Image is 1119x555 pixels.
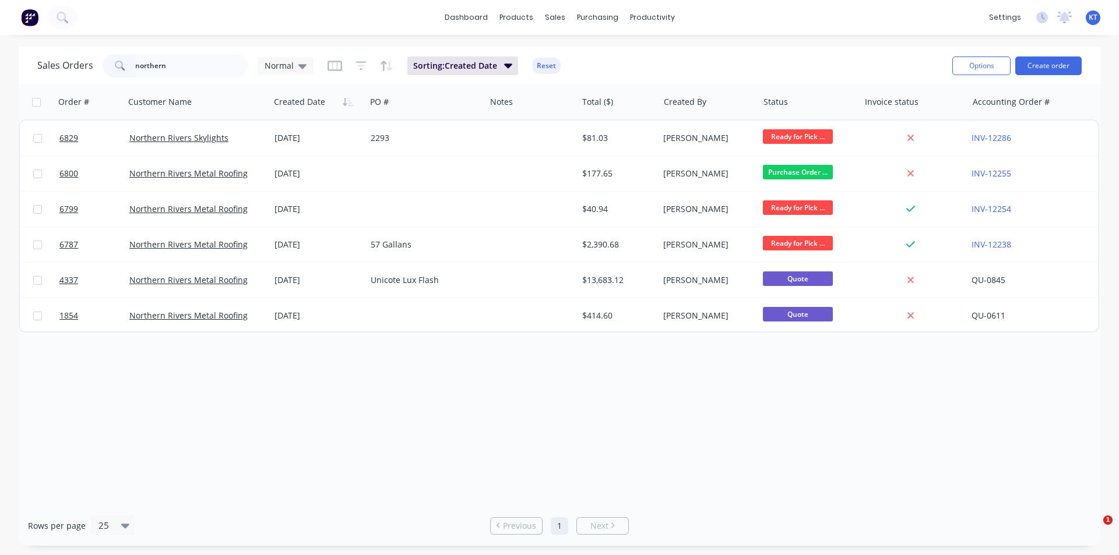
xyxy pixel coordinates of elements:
[582,310,650,321] div: $414.60
[763,271,833,286] span: Quote
[28,520,86,532] span: Rows per page
[664,96,706,108] div: Created By
[503,520,536,532] span: Previous
[59,274,78,286] span: 4337
[59,263,129,298] a: 4337
[663,239,749,250] div: [PERSON_NAME]
[59,310,78,321] span: 1854
[763,200,833,215] span: Ready for Pick ...
[275,274,361,286] div: [DATE]
[59,156,129,191] a: 6800
[763,236,833,250] span: Ready for Pick ...
[663,310,749,321] div: [PERSON_NAME]
[577,520,628,532] a: Next page
[972,310,1005,321] a: QU-0611
[407,56,518,75] button: Sorting:Created Date
[129,168,248,179] a: Northern Rivers Metal Roofing
[59,239,78,250] span: 6787
[275,132,361,144] div: [DATE]
[590,520,608,532] span: Next
[582,203,650,215] div: $40.94
[371,132,476,144] div: 2293
[491,520,542,532] a: Previous page
[952,56,1011,75] button: Options
[59,298,129,333] a: 1854
[275,239,361,250] div: [DATE]
[624,9,681,26] div: productivity
[532,58,561,74] button: Reset
[265,59,294,72] span: Normal
[485,517,634,535] ul: Pagination
[763,96,788,108] div: Status
[663,168,749,179] div: [PERSON_NAME]
[129,310,248,321] a: Northern Rivers Metal Roofing
[439,9,494,26] a: dashboard
[129,203,248,214] a: Northern Rivers Metal Roofing
[59,132,78,144] span: 6829
[58,96,89,108] div: Order #
[663,132,749,144] div: [PERSON_NAME]
[865,96,919,108] div: Invoice status
[370,96,389,108] div: PO #
[582,274,650,286] div: $13,683.12
[371,239,476,250] div: 57 Gallans
[59,168,78,179] span: 6800
[972,168,1011,179] a: INV-12255
[129,274,248,285] a: Northern Rivers Metal Roofing
[663,203,749,215] div: [PERSON_NAME]
[413,60,497,72] span: Sorting: Created Date
[763,129,833,144] span: Ready for Pick ...
[551,517,568,535] a: Page 1 is your current page
[1103,515,1113,525] span: 1
[275,203,361,215] div: [DATE]
[763,307,833,321] span: Quote
[128,96,192,108] div: Customer Name
[972,203,1011,214] a: INV-12254
[59,203,78,215] span: 6799
[539,9,571,26] div: sales
[129,239,248,250] a: Northern Rivers Metal Roofing
[763,165,833,179] span: Purchase Order ...
[1089,12,1097,23] span: KT
[973,96,1050,108] div: Accounting Order #
[129,132,228,143] a: Northern Rivers Skylights
[983,9,1027,26] div: settings
[371,274,476,286] div: Unicote Lux Flash
[37,60,93,71] h1: Sales Orders
[582,168,650,179] div: $177.65
[582,96,613,108] div: Total ($)
[275,310,361,321] div: [DATE]
[59,227,129,262] a: 6787
[582,132,650,144] div: $81.03
[1015,56,1082,75] button: Create order
[59,121,129,155] a: 6829
[972,132,1011,143] a: INV-12286
[972,239,1011,250] a: INV-12238
[1079,515,1107,543] iframe: Intercom live chat
[274,96,325,108] div: Created Date
[59,192,129,227] a: 6799
[21,9,38,26] img: Factory
[135,54,249,77] input: Search...
[490,96,513,108] div: Notes
[582,239,650,250] div: $2,390.68
[494,9,539,26] div: products
[972,274,1005,285] a: QU-0845
[663,274,749,286] div: [PERSON_NAME]
[275,168,361,179] div: [DATE]
[571,9,624,26] div: purchasing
